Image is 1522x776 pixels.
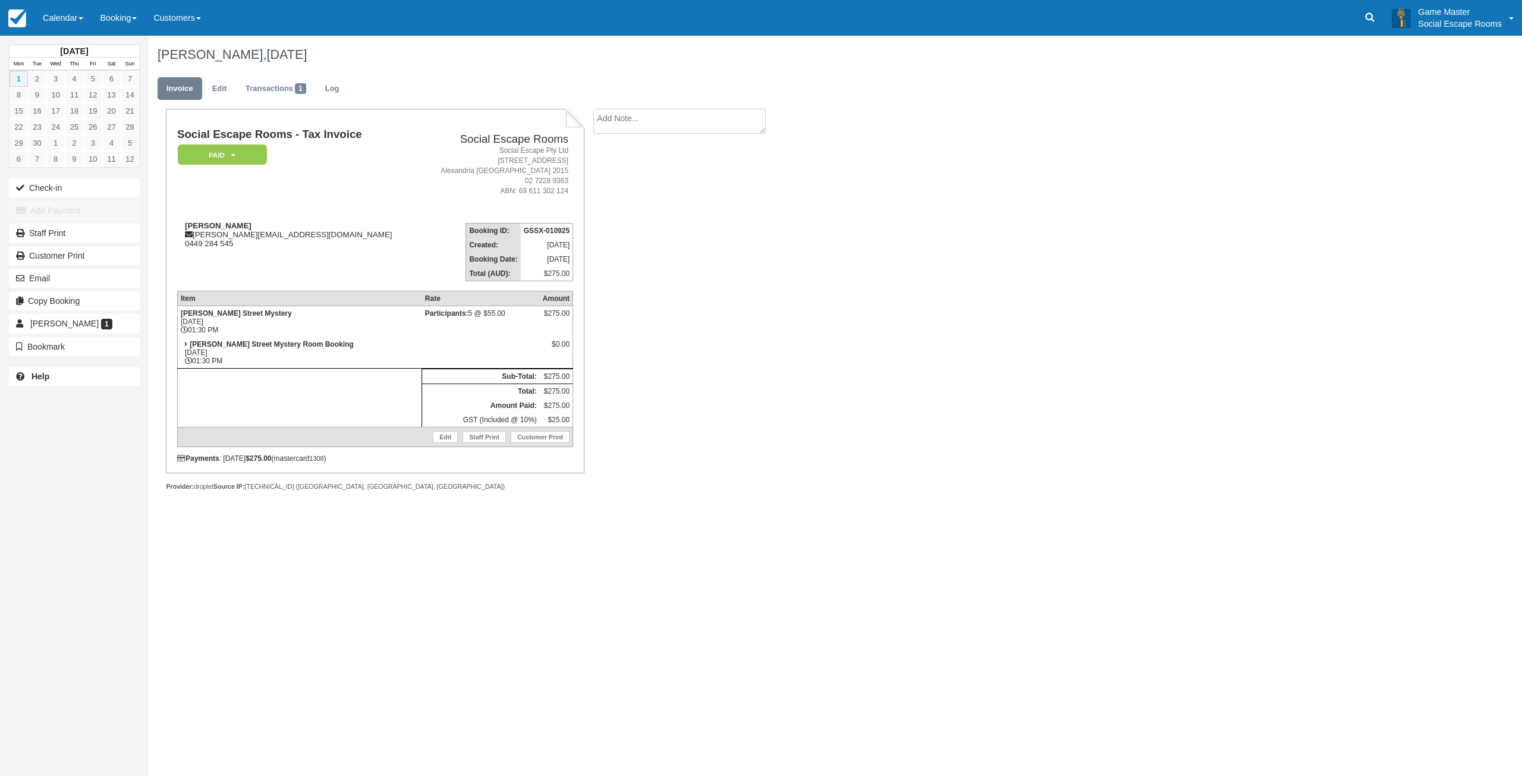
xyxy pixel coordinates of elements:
th: Thu [65,58,83,71]
span: 1 [101,319,112,329]
h2: Social Escape Rooms [423,133,568,146]
th: Booking Date: [466,252,521,266]
a: 10 [84,151,102,167]
p: Social Escape Rooms [1418,18,1502,30]
h1: [PERSON_NAME], [158,48,1281,62]
a: 30 [28,135,46,151]
th: Sub-Total: [422,369,540,384]
a: 16 [28,103,46,119]
a: Customer Print [9,246,140,265]
td: $275.00 [521,266,573,281]
td: 5 @ $55.00 [422,306,540,337]
p: Game Master [1418,6,1502,18]
a: 28 [121,119,139,135]
em: Paid [178,144,267,165]
a: 29 [10,135,28,151]
div: [PERSON_NAME][EMAIL_ADDRESS][DOMAIN_NAME] 0449 284 545 [177,221,419,248]
div: : [DATE] (mastercard ) [177,454,573,463]
th: Sat [102,58,121,71]
td: $275.00 [540,398,573,413]
span: [DATE] [266,47,307,62]
td: GST (Included @ 10%) [422,413,540,428]
a: 11 [102,151,121,167]
span: 1 [295,83,306,94]
a: 6 [102,71,121,87]
td: [DATE] 01:30 PM [177,337,422,369]
a: 12 [84,87,102,103]
th: Tue [28,58,46,71]
th: Booking ID: [466,223,521,238]
a: 25 [65,119,83,135]
a: 22 [10,119,28,135]
a: Customer Print [511,431,570,443]
a: 3 [46,71,65,87]
a: 2 [28,71,46,87]
a: Help [9,367,140,386]
td: $275.00 [540,369,573,384]
strong: [PERSON_NAME] Street Mystery [181,309,292,318]
td: [DATE] [521,238,573,252]
button: Check-in [9,178,140,197]
strong: [PERSON_NAME] [185,221,251,230]
td: [DATE] [521,252,573,266]
td: $275.00 [540,384,573,398]
a: 2 [65,135,83,151]
a: 11 [65,87,83,103]
a: 20 [102,103,121,119]
a: 3 [84,135,102,151]
a: 17 [46,103,65,119]
b: Help [32,372,49,381]
a: 21 [121,103,139,119]
a: Edit [433,431,458,443]
h1: Social Escape Rooms - Tax Invoice [177,128,419,141]
a: Log [316,77,348,100]
th: Total (AUD): [466,266,521,281]
div: droplet [TECHNICAL_ID] ([GEOGRAPHIC_DATA], [GEOGRAPHIC_DATA], [GEOGRAPHIC_DATA]) [166,482,584,491]
a: Transactions1 [237,77,315,100]
a: 9 [28,87,46,103]
button: Email [9,269,140,288]
a: 10 [46,87,65,103]
a: 8 [46,151,65,167]
span: [PERSON_NAME] [30,319,99,328]
a: 18 [65,103,83,119]
a: 7 [121,71,139,87]
th: Wed [46,58,65,71]
strong: Provider: [166,483,194,490]
a: 5 [121,135,139,151]
a: 5 [84,71,102,87]
a: 26 [84,119,102,135]
a: Edit [203,77,235,100]
a: 23 [28,119,46,135]
a: 1 [46,135,65,151]
a: 19 [84,103,102,119]
a: 1 [10,71,28,87]
a: 14 [121,87,139,103]
div: $275.00 [543,309,570,327]
address: Social Escape Pty Ltd [STREET_ADDRESS] Alexandria [GEOGRAPHIC_DATA] 2015 02 7228 9363 ABN: 69 611... [423,146,568,197]
th: Created: [466,238,521,252]
a: Paid [177,144,263,166]
th: Rate [422,291,540,306]
th: Mon [10,58,28,71]
th: Sun [121,58,139,71]
th: Amount [540,291,573,306]
button: Bookmark [9,337,140,356]
button: Add Payment [9,201,140,220]
strong: [DATE] [60,46,88,56]
strong: GSSX-010925 [524,227,570,235]
img: checkfront-main-nav-mini-logo.png [8,10,26,27]
th: Total: [422,384,540,398]
a: 8 [10,87,28,103]
a: [PERSON_NAME] 1 [9,314,140,333]
a: 9 [65,151,83,167]
a: 7 [28,151,46,167]
div: $0.00 [543,340,570,358]
a: 15 [10,103,28,119]
strong: [PERSON_NAME] Street Mystery Room Booking [190,340,353,348]
th: Amount Paid: [422,398,540,413]
a: 24 [46,119,65,135]
a: Staff Print [9,224,140,243]
a: 4 [102,135,121,151]
a: 4 [65,71,83,87]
